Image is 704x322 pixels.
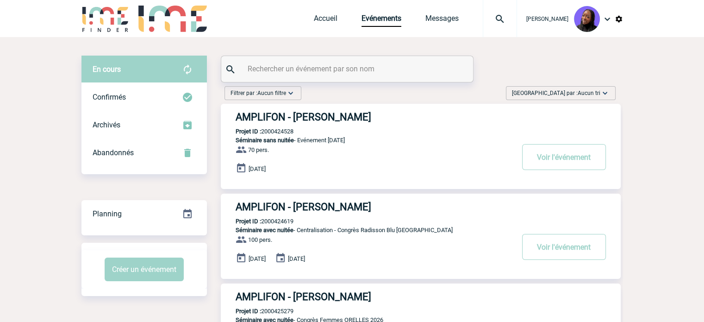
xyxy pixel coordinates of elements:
img: IME-Finder [81,6,130,32]
a: AMPLIFON - [PERSON_NAME] [221,201,621,213]
span: Planning [93,209,122,218]
p: 2000424619 [221,218,293,225]
span: [PERSON_NAME] [526,16,568,22]
span: Confirmés [93,93,126,101]
div: Retrouvez ici tous vos événements annulés [81,139,207,167]
span: En cours [93,65,121,74]
input: Rechercher un événement par son nom [245,62,451,76]
img: baseline_expand_more_white_24dp-b.png [600,88,610,98]
span: [DATE] [288,255,305,262]
p: 2000425279 [221,308,293,315]
div: Retrouvez ici tous vos événements organisés par date et état d'avancement [81,200,207,228]
a: Evénements [361,14,401,27]
b: Projet ID : [236,218,261,225]
b: Projet ID : [236,308,261,315]
a: Messages [425,14,459,27]
span: [GEOGRAPHIC_DATA] par : [512,88,600,98]
a: Planning [81,200,207,227]
span: Archivés [93,120,120,129]
span: Filtrer par : [231,88,286,98]
p: - Centralisation - Congrès Radisson Blu [GEOGRAPHIC_DATA] [221,227,513,234]
a: Accueil [314,14,337,27]
button: Voir l'événement [522,234,606,260]
button: Voir l'événement [522,144,606,170]
a: AMPLIFON - [PERSON_NAME] [221,111,621,123]
img: baseline_expand_more_white_24dp-b.png [286,88,295,98]
span: 100 pers. [248,236,272,243]
button: Créer un événement [105,258,184,281]
span: Aucun tri [578,90,600,96]
span: Séminaire sans nuitée [236,137,294,144]
h3: AMPLIFON - [PERSON_NAME] [236,201,513,213]
b: Projet ID : [236,128,261,135]
h3: AMPLIFON - [PERSON_NAME] [236,111,513,123]
span: [DATE] [249,255,266,262]
h3: AMPLIFON - [PERSON_NAME] [236,291,513,303]
span: 70 pers. [248,146,269,153]
span: Séminaire avec nuitée [236,227,293,234]
p: - Evénement [DATE] [221,137,513,144]
p: 2000424528 [221,128,293,135]
img: 131349-0.png [574,6,600,32]
div: Retrouvez ici tous les événements que vous avez décidé d'archiver [81,111,207,139]
div: Retrouvez ici tous vos évènements avant confirmation [81,56,207,83]
a: AMPLIFON - [PERSON_NAME] [221,291,621,303]
span: Aucun filtre [257,90,286,96]
span: Abandonnés [93,148,134,157]
span: [DATE] [249,165,266,172]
